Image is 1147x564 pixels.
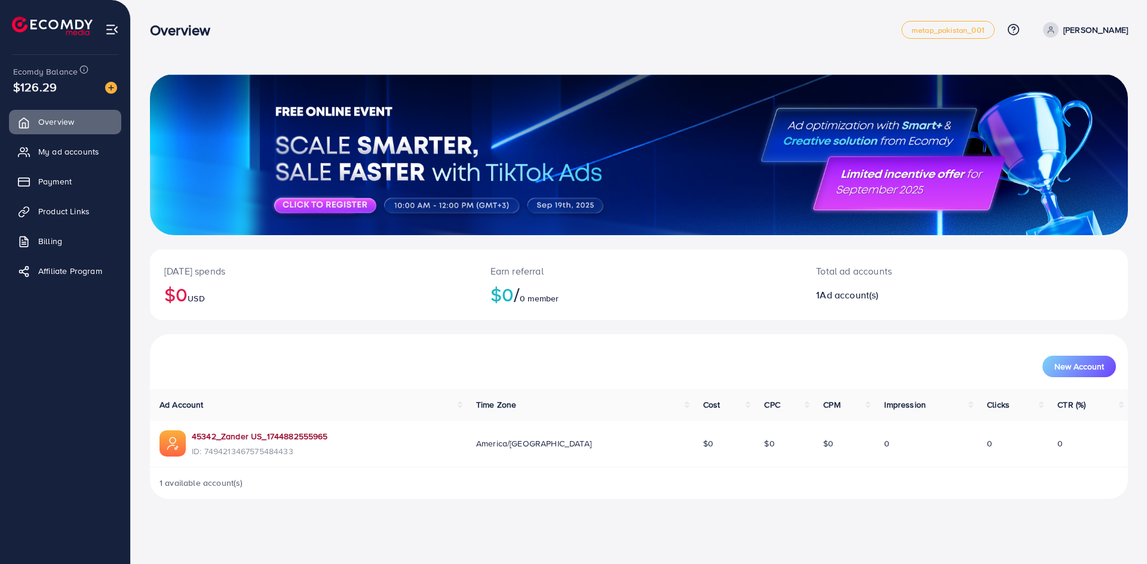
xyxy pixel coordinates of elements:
[703,399,720,411] span: Cost
[38,146,99,158] span: My ad accounts
[164,264,462,278] p: [DATE] spends
[13,66,78,78] span: Ecomdy Balance
[12,17,93,35] img: logo
[9,169,121,193] a: Payment
[884,437,890,449] span: 0
[476,437,591,449] span: America/[GEOGRAPHIC_DATA]
[160,430,186,457] img: ic-ads-acc.e4c84228.svg
[912,26,985,34] span: metap_pakistan_001
[38,265,102,277] span: Affiliate Program
[1038,22,1128,38] a: [PERSON_NAME]
[816,289,1032,301] h2: 1
[38,116,74,128] span: Overview
[9,259,121,283] a: Affiliate Program
[987,437,992,449] span: 0
[105,82,117,94] img: image
[160,477,243,489] span: 1 available account(s)
[160,399,204,411] span: Ad Account
[823,437,833,449] span: $0
[490,264,788,278] p: Earn referral
[150,21,220,39] h3: Overview
[764,437,774,449] span: $0
[901,21,995,39] a: metap_pakistan_001
[520,292,559,304] span: 0 member
[1042,356,1116,377] button: New Account
[987,399,1010,411] span: Clicks
[38,205,90,217] span: Product Links
[1057,399,1085,411] span: CTR (%)
[9,140,121,164] a: My ad accounts
[490,283,788,306] h2: $0
[816,264,1032,278] p: Total ad accounts
[105,23,119,36] img: menu
[703,437,713,449] span: $0
[192,445,328,457] span: ID: 7494213467575484433
[1057,437,1063,449] span: 0
[9,229,121,253] a: Billing
[820,288,878,301] span: Ad account(s)
[9,110,121,134] a: Overview
[1054,362,1104,371] span: New Account
[514,281,520,308] span: /
[38,175,72,187] span: Payment
[823,399,840,411] span: CPM
[9,199,121,223] a: Product Links
[884,399,926,411] span: Impression
[192,430,328,442] a: 45342_Zander US_1744882555965
[13,78,57,95] span: $126.29
[164,283,462,306] h2: $0
[188,292,204,304] span: USD
[1096,510,1138,555] iframe: Chat
[38,235,62,247] span: Billing
[764,399,780,411] span: CPC
[476,399,516,411] span: Time Zone
[1063,23,1128,37] p: [PERSON_NAME]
